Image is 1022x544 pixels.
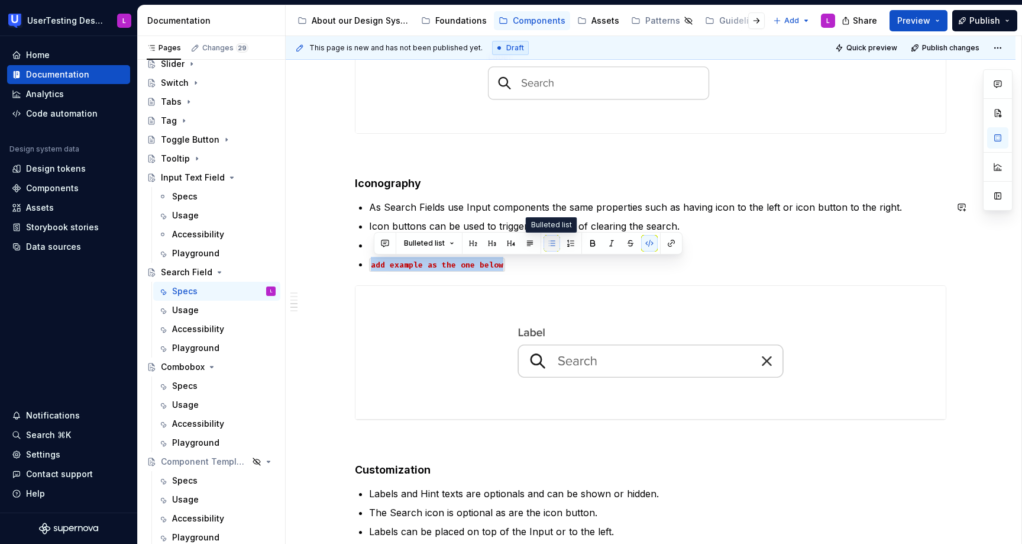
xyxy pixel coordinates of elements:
[26,241,81,253] div: Data sources
[153,320,280,339] a: Accessibility
[147,43,181,53] div: Pages
[369,258,505,272] code: add example as the one below
[7,426,130,445] button: Search ⌘K
[7,484,130,503] button: Help
[26,49,50,61] div: Home
[494,11,570,30] a: Components
[172,304,199,316] div: Usage
[27,15,103,27] div: UserTesting Design System
[26,202,54,214] div: Assets
[153,244,280,263] a: Playground
[836,10,885,31] button: Share
[369,524,946,539] p: Labels can be placed on top of the Input or to the left.
[907,40,985,56] button: Publish changes
[161,58,185,70] div: Slider
[161,96,182,108] div: Tabs
[142,149,280,168] a: Tooltip
[142,452,280,471] a: Component Template
[369,219,946,233] p: Icon buttons can be used to trigger the action of clearing the search.
[26,449,60,461] div: Settings
[7,46,130,65] a: Home
[161,77,189,89] div: Switch
[293,9,767,33] div: Page tree
[7,179,130,198] a: Components
[369,487,946,501] p: Labels and Hint texts are optionals and can be shown or hidden.
[153,395,280,414] a: Usage
[161,456,248,468] div: Component Template
[26,182,79,194] div: Components
[591,15,619,27] div: Assets
[172,513,224,524] div: Accessibility
[153,301,280,320] a: Usage
[236,43,248,53] span: 29
[172,437,219,449] div: Playground
[573,11,624,30] a: Assets
[890,10,947,31] button: Preview
[26,221,99,233] div: Storybook stories
[7,218,130,237] a: Storybook stories
[147,15,280,27] div: Documentation
[142,130,280,149] a: Toggle Button
[26,163,86,175] div: Design tokens
[161,172,225,184] div: Input Text Field
[7,237,130,256] a: Data sources
[922,43,979,53] span: Publish changes
[897,15,930,27] span: Preview
[355,463,946,477] h4: Customization
[122,16,126,25] div: L
[172,210,199,221] div: Usage
[26,429,71,441] div: Search ⌘K
[526,217,577,233] div: Bulleted list
[2,8,135,33] button: UserTesting Design SystemL
[142,111,280,130] a: Tag
[142,168,280,187] a: Input Text Field
[8,14,22,28] img: 41adf70f-fc1c-4662-8e2d-d2ab9c673b1b.png
[161,134,219,146] div: Toggle Button
[355,177,421,189] strong: Iconography
[832,40,903,56] button: Quick preview
[39,523,98,535] svg: Supernova Logo
[7,104,130,123] a: Code automation
[202,43,248,53] div: Changes
[435,15,487,27] div: Foundations
[26,69,89,81] div: Documentation
[7,85,130,104] a: Analytics
[312,15,409,27] div: About our Design System
[172,247,219,259] div: Playground
[172,191,198,202] div: Specs
[513,15,565,27] div: Components
[161,153,190,165] div: Tooltip
[153,509,280,528] a: Accessibility
[26,410,80,421] div: Notifications
[626,11,698,30] a: Patterns
[172,342,219,354] div: Playground
[172,399,199,411] div: Usage
[7,406,130,425] button: Notifications
[142,73,280,92] a: Switch
[784,16,799,25] span: Add
[153,433,280,452] a: Playground
[7,198,130,217] a: Assets
[172,228,224,240] div: Accessibility
[506,43,524,53] span: Draft
[826,16,830,25] div: L
[161,115,177,127] div: Tag
[142,263,280,282] a: Search Field
[153,225,280,244] a: Accessibility
[26,468,93,480] div: Contact support
[153,414,280,433] a: Accessibility
[172,418,224,430] div: Accessibility
[142,54,280,73] a: Slider
[153,471,280,490] a: Specs
[172,323,224,335] div: Accessibility
[161,361,205,373] div: Combobox
[270,285,272,297] div: L
[26,488,45,500] div: Help
[700,11,782,30] a: Guidelines
[369,200,946,214] p: As Search Fields use Input components the same properties such as having icon to the left or icon...
[153,490,280,509] a: Usage
[172,475,198,487] div: Specs
[399,235,460,252] button: Bulleted list
[969,15,1000,27] span: Publish
[7,465,130,484] button: Contact support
